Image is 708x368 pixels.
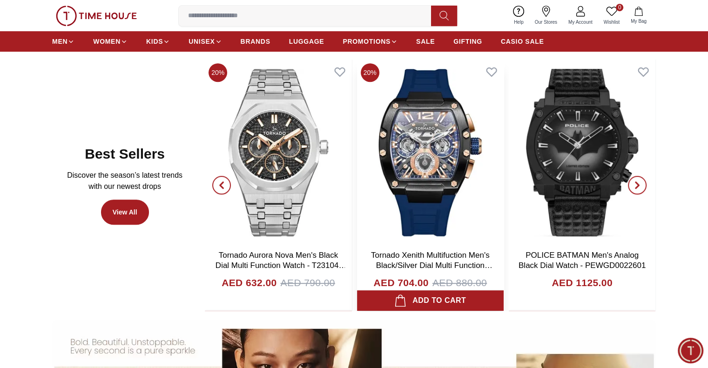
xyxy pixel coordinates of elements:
[289,37,324,46] span: LUGGAGE
[222,275,276,290] h4: AED 632.00
[189,33,222,50] a: UNISEX
[616,4,623,11] span: 0
[432,275,487,290] span: AED 880.00
[146,37,163,46] span: KIDS
[52,37,67,46] span: MEN
[508,4,529,27] a: Help
[453,33,482,50] a: GIFTING
[146,33,170,50] a: KIDS
[343,33,398,50] a: PROMOTIONS
[529,4,563,27] a: Our Stores
[552,275,612,290] h4: AED 1125.00
[416,33,435,50] a: SALE
[93,37,121,46] span: WOMEN
[93,33,128,50] a: WOMEN
[205,60,351,246] img: Tornado Aurora Nova Men's Black Dial Multi Function Watch - T23104-SBSBK
[510,19,527,26] span: Help
[519,251,646,270] a: POLICE BATMAN Men's Analog Black Dial Watch - PEWGD0022601
[627,18,650,25] span: My Bag
[280,275,335,290] span: AED 790.00
[371,251,492,280] a: Tornado Xenith Multifuction Men's Black/Silver Dial Multi Function Watch - T23105-SSBB
[373,275,428,290] h4: AED 704.00
[241,33,270,50] a: BRANDS
[625,5,652,27] button: My Bag
[598,4,625,27] a: 0Wishlist
[52,33,74,50] a: MEN
[501,37,544,46] span: CASIO SALE
[189,37,215,46] span: UNISEX
[678,338,703,363] div: Chat Widget
[56,6,137,26] img: ...
[509,60,655,246] img: POLICE BATMAN Men's Analog Black Dial Watch - PEWGD0022601
[453,37,482,46] span: GIFTING
[60,170,190,192] p: Discover the season’s latest trends with our newest drops
[357,60,504,246] img: Tornado Xenith Multifuction Men's Black/Silver Dial Multi Function Watch - T23105-SSBB
[289,33,324,50] a: LUGGAGE
[394,294,466,307] div: Add to cart
[101,200,149,225] a: View All
[501,33,544,50] a: CASIO SALE
[531,19,561,26] span: Our Stores
[361,63,379,82] span: 20%
[416,37,435,46] span: SALE
[357,290,504,311] button: Add to cart
[343,37,391,46] span: PROMOTIONS
[565,19,596,26] span: My Account
[216,251,347,280] a: Tornado Aurora Nova Men's Black Dial Multi Function Watch - T23104-SBSBK
[600,19,623,26] span: Wishlist
[241,37,270,46] span: BRANDS
[85,146,165,162] h2: Best Sellers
